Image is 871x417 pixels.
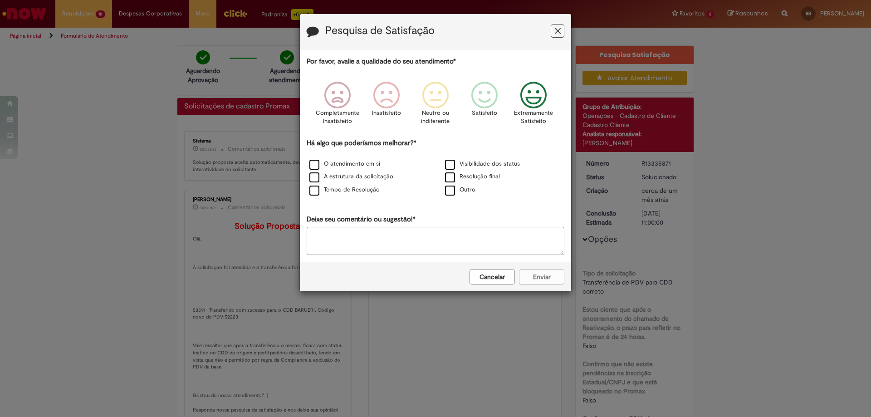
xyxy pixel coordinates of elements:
div: Satisfeito [461,75,508,137]
div: Extremamente Satisfeito [510,75,557,137]
p: Satisfeito [472,109,497,118]
label: Pesquisa de Satisfação [325,25,435,37]
p: Completamente Insatisfeito [316,109,359,126]
p: Insatisfeito [372,109,401,118]
button: Cancelar [470,269,515,285]
label: A estrutura da solicitação [309,172,393,181]
label: Resolução final [445,172,500,181]
label: Por favor, avalie a qualidade do seu atendimento* [307,57,456,66]
p: Extremamente Satisfeito [514,109,553,126]
p: Neutro ou indiferente [419,109,452,126]
div: Neutro ou indiferente [412,75,459,137]
label: Deixe seu comentário ou sugestão!* [307,215,416,224]
label: Visibilidade dos status [445,160,520,168]
div: Completamente Insatisfeito [314,75,360,137]
div: Insatisfeito [363,75,410,137]
div: Há algo que poderíamos melhorar?* [307,138,564,197]
label: Tempo de Resolução [309,186,380,194]
label: Outro [445,186,475,194]
label: O atendimento em si [309,160,380,168]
